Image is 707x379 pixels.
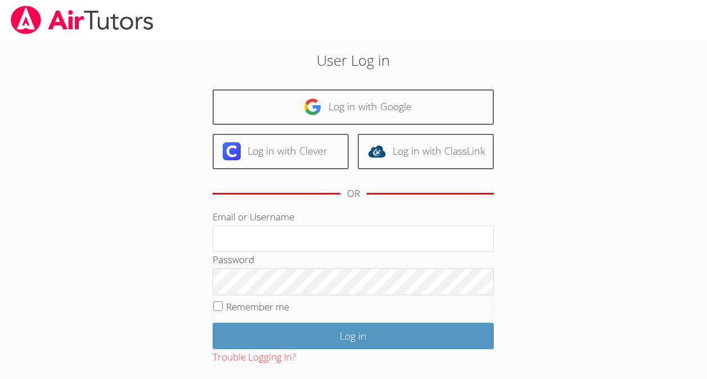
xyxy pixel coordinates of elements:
img: clever-logo-6eab21bc6e7a338710f1a6ff85c0baf02591cd810cc4098c63d3a4b26e2feb20.svg [223,142,241,160]
img: google-logo-50288ca7cdecda66e5e0955fdab243c47b7ad437acaf1139b6f446037453330a.svg [304,98,322,116]
label: Remember me [226,300,289,313]
input: Log in [213,323,494,349]
img: classlink-logo-d6bb404cc1216ec64c9a2012d9dc4662098be43eaf13dc465df04b49fa7ab582.svg [368,142,386,160]
a: Log in with Clever [213,134,349,169]
a: Log in with ClassLink [358,134,494,169]
a: Log in with Google [213,89,494,125]
h2: User Log in [163,49,544,71]
label: Email or Username [213,210,294,223]
button: Trouble Logging In? [213,349,296,366]
img: airtutors_banner-c4298cdbf04f3fff15de1276eac7730deb9818008684d7c2e4769d2f7ddbe033.png [10,6,155,34]
label: Password [213,253,254,266]
div: OR [347,186,360,202]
